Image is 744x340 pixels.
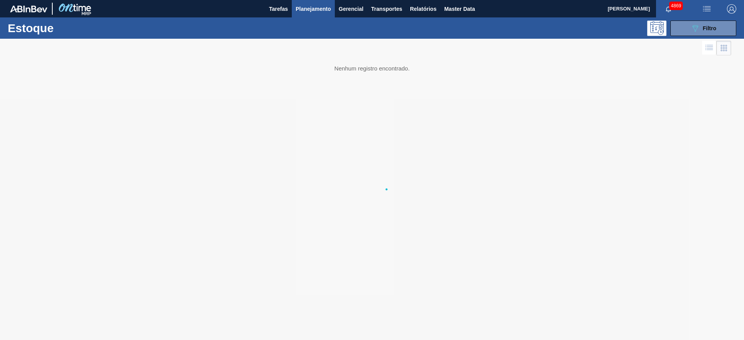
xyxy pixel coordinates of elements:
div: Pogramando: nenhum usuário selecionado [647,21,666,36]
span: Planejamento [296,4,331,14]
span: 4869 [669,2,683,10]
h1: Estoque [8,24,124,33]
button: Filtro [670,21,736,36]
span: Transportes [371,4,402,14]
span: Gerencial [339,4,363,14]
span: Tarefas [269,4,288,14]
button: Notificações [656,3,681,14]
span: Relatórios [410,4,436,14]
span: Filtro [703,25,716,31]
img: Logout [727,4,736,14]
img: userActions [702,4,711,14]
img: TNhmsLtSVTkK8tSr43FrP2fwEKptu5GPRR3wAAAABJRU5ErkJggg== [10,5,47,12]
span: Master Data [444,4,475,14]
